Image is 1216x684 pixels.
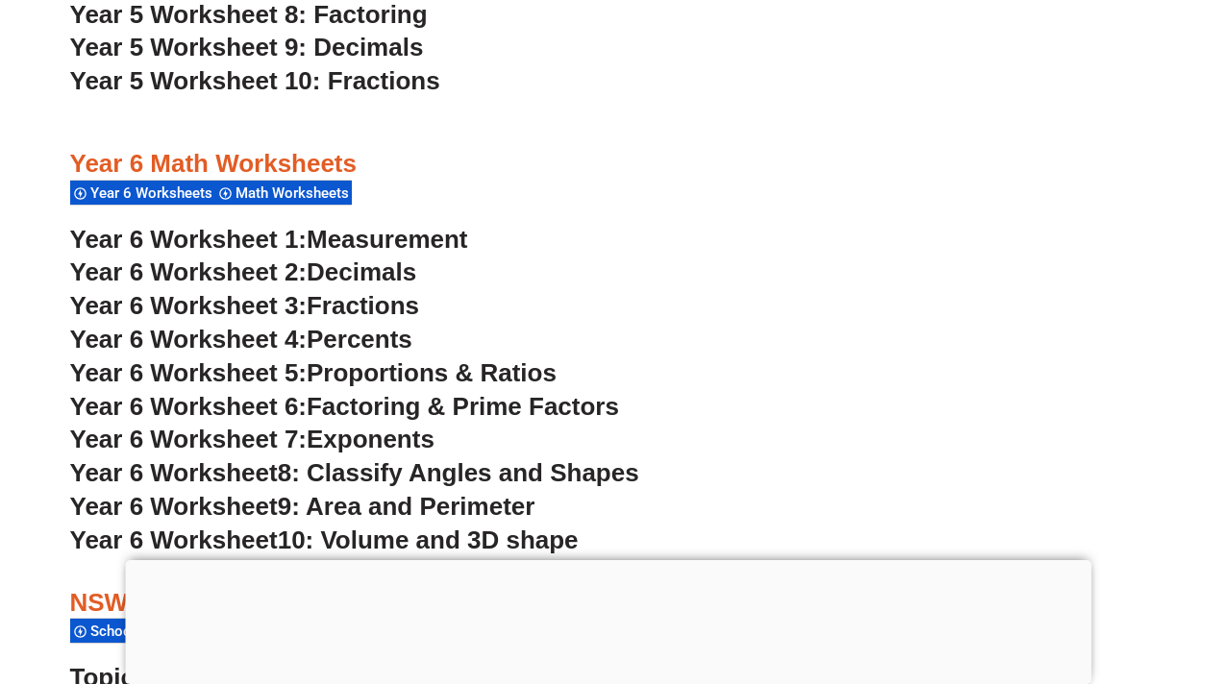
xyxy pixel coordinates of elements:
span: Year 6 Worksheet [70,458,278,487]
a: Year 6 Worksheet9: Area and Perimeter [70,492,535,521]
iframe: Chat Widget [886,467,1216,684]
span: Year 6 Worksheets [90,184,218,202]
iframe: Advertisement [125,560,1091,679]
a: Year 5 Worksheet 10: Fractions [70,66,440,95]
a: Year 6 Worksheet 2:Decimals [70,257,417,286]
a: Year 5 Worksheet 9: Decimals [70,33,424,61]
span: Year 6 Worksheet 7: [70,425,308,453]
div: School supplies [70,618,196,644]
span: Factoring & Prime Factors [307,392,619,421]
span: Year 6 Worksheet 2: [70,257,308,286]
a: Year 6 Worksheet 6:Factoring & Prime Factors [70,392,619,421]
a: Year 6 Worksheet8: Classify Angles and Shapes [70,458,639,487]
div: Math Worksheets [215,180,352,206]
span: Year 6 Worksheet [70,492,278,521]
a: Year 6 Worksheet 7:Exponents [70,425,434,453]
span: Year 6 Worksheet 1: [70,225,308,254]
span: Decimals [307,257,416,286]
span: 9: Area and Perimeter [278,492,535,521]
span: School supplies [90,623,199,640]
a: Year 6 Worksheet10: Volume and 3D shape [70,525,579,554]
h3: Year 6 Math Worksheets [70,148,1147,181]
span: Exponents [307,425,434,453]
a: Year 6 Worksheet 3:Fractions [70,291,419,320]
a: Year 6 Worksheet 4:Percents [70,325,412,354]
span: Measurement [307,225,468,254]
h3: NSW Selective High Schools Practice Worksheets [70,587,1147,620]
span: Year 6 Worksheet 5: [70,358,308,387]
span: Year 6 Worksheet [70,525,278,554]
span: Proportions & Ratios [307,358,557,387]
span: 10: Volume and 3D shape [278,525,579,554]
a: Year 6 Worksheet 1:Measurement [70,225,468,254]
span: Fractions [307,291,419,320]
span: Year 6 Worksheet 4: [70,325,308,354]
span: Percents [307,325,412,354]
a: Year 6 Worksheet 5:Proportions & Ratios [70,358,557,387]
div: Year 6 Worksheets [70,180,215,206]
span: Year 6 Worksheet 6: [70,392,308,421]
span: Year 6 Worksheet 3: [70,291,308,320]
span: 8: Classify Angles and Shapes [278,458,639,487]
span: Math Worksheets [236,184,355,202]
